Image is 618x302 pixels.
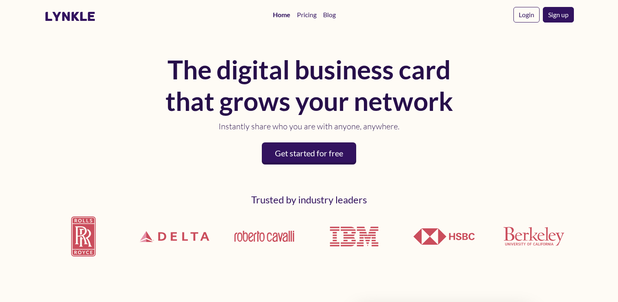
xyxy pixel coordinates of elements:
[543,7,574,23] a: Sign up
[45,9,96,24] a: lynkle
[294,7,320,23] a: Pricing
[513,7,540,23] a: Login
[162,54,456,117] h1: The digital business card that grows your network
[413,228,475,245] img: HSBC
[234,230,295,243] img: Roberto Cavalli
[262,142,356,165] a: Get started for free
[320,7,339,23] a: Blog
[270,7,294,23] a: Home
[45,194,574,206] h2: Trusted by industry leaders
[162,120,456,133] p: Instantly share who you are with anyone, anywhere.
[324,206,385,267] img: IBM
[134,208,214,265] img: Delta Airlines
[45,210,125,263] img: Rolls Royce
[503,227,564,246] img: UCLA Berkeley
